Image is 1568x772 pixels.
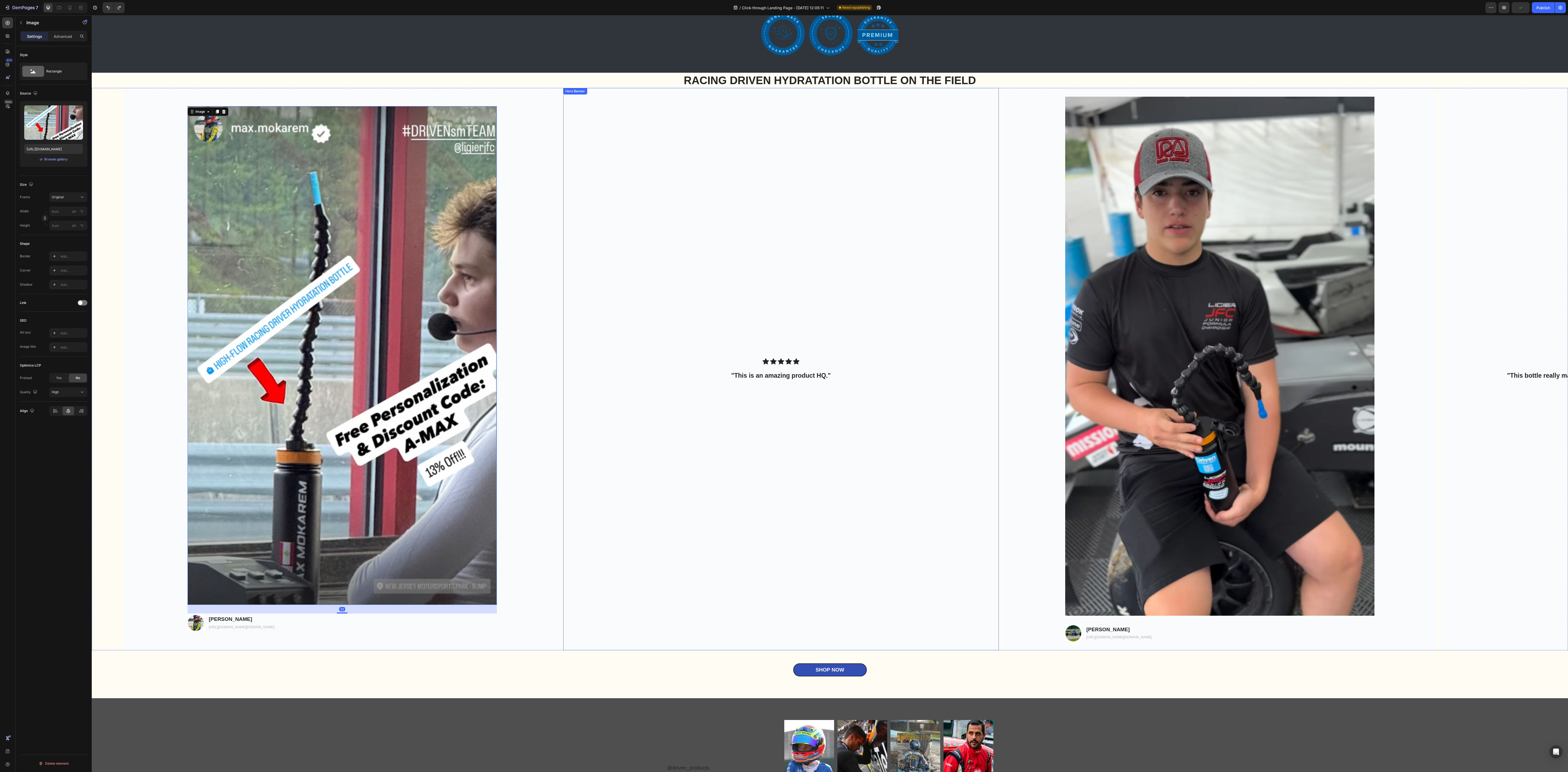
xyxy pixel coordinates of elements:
[72,209,76,214] div: px
[26,19,73,26] p: Image
[910,73,1346,635] div: Background Image
[80,223,84,228] div: %
[20,181,34,188] div: Size
[60,254,86,259] div: Add...
[44,157,68,162] button: Browse gallery
[49,192,87,202] button: Original
[60,268,86,273] div: Add...
[702,648,775,661] a: Shop Now
[973,609,990,626] img: gempages_579757146514654196-b4ffdf2f-851d-41a9-abcf-b7effcc0f289.png
[2,2,41,13] button: 7
[973,81,1283,600] img: gempages_579757146514654196-95faabcd-91bc-4612-bff0-0d393e2cc5b5.png
[20,282,32,287] div: Shadow
[20,389,38,396] div: Quality
[471,73,907,635] div: Background Image
[33,73,468,635] div: Background Image
[20,300,26,305] div: Link
[96,598,112,617] img: gempages_579757146514654196-ae0a8664-52c7-4237-be11-2dbfa40f2e21.png
[20,241,30,246] div: Shape
[46,65,79,78] div: Rectangle
[79,222,85,229] button: px
[39,760,69,767] div: Delete element
[117,610,183,614] a: [URL][DOMAIN_NAME][DOMAIN_NAME]
[575,749,679,756] p: @
[24,144,83,154] input: https://example.com/image.jpg
[20,195,30,200] label: Frame
[842,5,870,10] span: Need republishing
[724,651,752,658] div: Shop Now
[49,206,87,216] input: px%
[52,195,64,200] span: Original
[60,282,86,287] div: Add...
[117,601,183,608] p: [PERSON_NAME]
[739,5,741,11] span: /
[20,344,36,349] div: Image title
[96,91,405,590] img: gempages_579757146514654196-3015ad22-0e5c-4d3e-8ee4-82593cd1d5b3.png
[742,5,824,11] span: Click-through Landing Page - [DATE] 12:05:11
[54,33,72,39] p: Advanced
[1532,2,1555,13] button: Publish
[71,208,78,215] button: %
[20,268,31,273] div: Corner
[575,57,902,73] h2: RACING DRIVEN HYDRATATION BOTTLE ON THE FIELD
[20,759,87,768] button: Delete element
[20,330,31,335] div: Alt text
[24,105,83,140] img: preview-image
[535,356,843,365] p: "This is an amazing product HQ."
[72,223,76,228] div: px
[20,90,39,97] div: Source
[20,407,35,415] div: Align
[1549,745,1563,758] div: Open Intercom Messenger
[473,74,494,78] div: Hero Banner
[56,376,62,380] span: Yes
[49,221,87,230] input: px%
[5,58,13,62] div: 450
[103,2,125,13] div: Undo/Redo
[80,209,84,214] div: %
[76,376,80,380] span: No
[20,363,41,368] div: Optimize LCP
[49,387,87,397] button: High
[20,53,28,57] div: Style
[20,223,30,228] label: Height
[79,208,85,215] button: px
[60,331,86,336] div: Add...
[581,750,617,755] a: driven_products
[40,156,43,163] span: or
[20,254,30,259] div: Border
[20,376,32,380] div: Preload
[20,209,29,214] label: Width
[71,222,78,229] button: %
[4,100,13,104] div: Beta
[995,611,1060,618] p: [PERSON_NAME]
[92,15,1568,772] iframe: To enrich screen reader interactions, please activate Accessibility in Grammarly extension settings
[1536,5,1550,11] div: Publish
[995,620,1060,624] a: [URL][DOMAIN_NAME][DOMAIN_NAME]
[60,345,86,350] div: Add...
[52,390,59,394] span: High
[36,4,38,11] p: 7
[247,592,253,596] div: 32
[20,318,26,323] div: SEO
[27,33,42,39] p: Settings
[103,94,114,99] div: Image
